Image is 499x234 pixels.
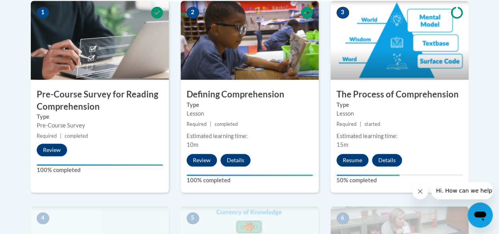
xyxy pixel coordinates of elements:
[187,212,199,224] span: 5
[60,133,62,139] span: |
[360,121,361,127] span: |
[187,101,313,109] label: Type
[336,174,400,176] div: Your progress
[187,141,198,148] span: 10m
[37,212,49,224] span: 4
[37,166,163,174] label: 100% completed
[467,202,493,228] iframe: Button to launch messaging window
[5,6,64,12] span: Hi. How can we help?
[331,1,469,80] img: Course Image
[187,174,313,176] div: Your progress
[336,7,349,19] span: 3
[215,121,238,127] span: completed
[65,133,88,139] span: completed
[37,144,67,156] button: Review
[187,132,313,140] div: Estimated learning time:
[331,88,469,101] h3: The Process of Comprehension
[187,7,199,19] span: 2
[336,109,463,118] div: Lesson
[37,7,49,19] span: 1
[31,88,169,113] h3: Pre-Course Survey for Reading Comprehension
[31,1,169,80] img: Course Image
[221,154,250,167] button: Details
[372,154,402,167] button: Details
[336,141,348,148] span: 15m
[336,212,349,224] span: 6
[210,121,211,127] span: |
[336,132,463,140] div: Estimated learning time:
[37,133,57,139] span: Required
[187,109,313,118] div: Lesson
[37,121,163,130] div: Pre-Course Survey
[364,121,380,127] span: started
[187,176,313,185] label: 100% completed
[336,154,368,167] button: Resume
[336,176,463,185] label: 50% completed
[187,121,207,127] span: Required
[412,183,428,199] iframe: Close message
[336,121,357,127] span: Required
[336,101,463,109] label: Type
[187,154,217,167] button: Review
[37,112,163,121] label: Type
[181,88,319,101] h3: Defining Comprehension
[431,182,493,199] iframe: Message from company
[37,164,163,166] div: Your progress
[181,1,319,80] img: Course Image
